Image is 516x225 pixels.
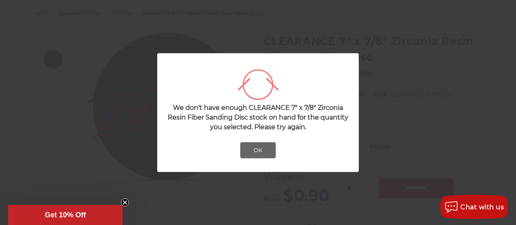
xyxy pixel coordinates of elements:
span: Chat with us [460,203,504,211]
span: Get 10% Off [45,211,86,219]
button: Chat with us [440,195,508,219]
button: Close teaser [121,198,129,206]
div: Get 10% OffClose teaser [8,205,123,225]
span: We don't have enough CLEARANCE 7" x 7/8" Zirconia Resin Fiber Sanding Disc stock on hand for the ... [168,104,348,131]
button: OK [240,142,276,158]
